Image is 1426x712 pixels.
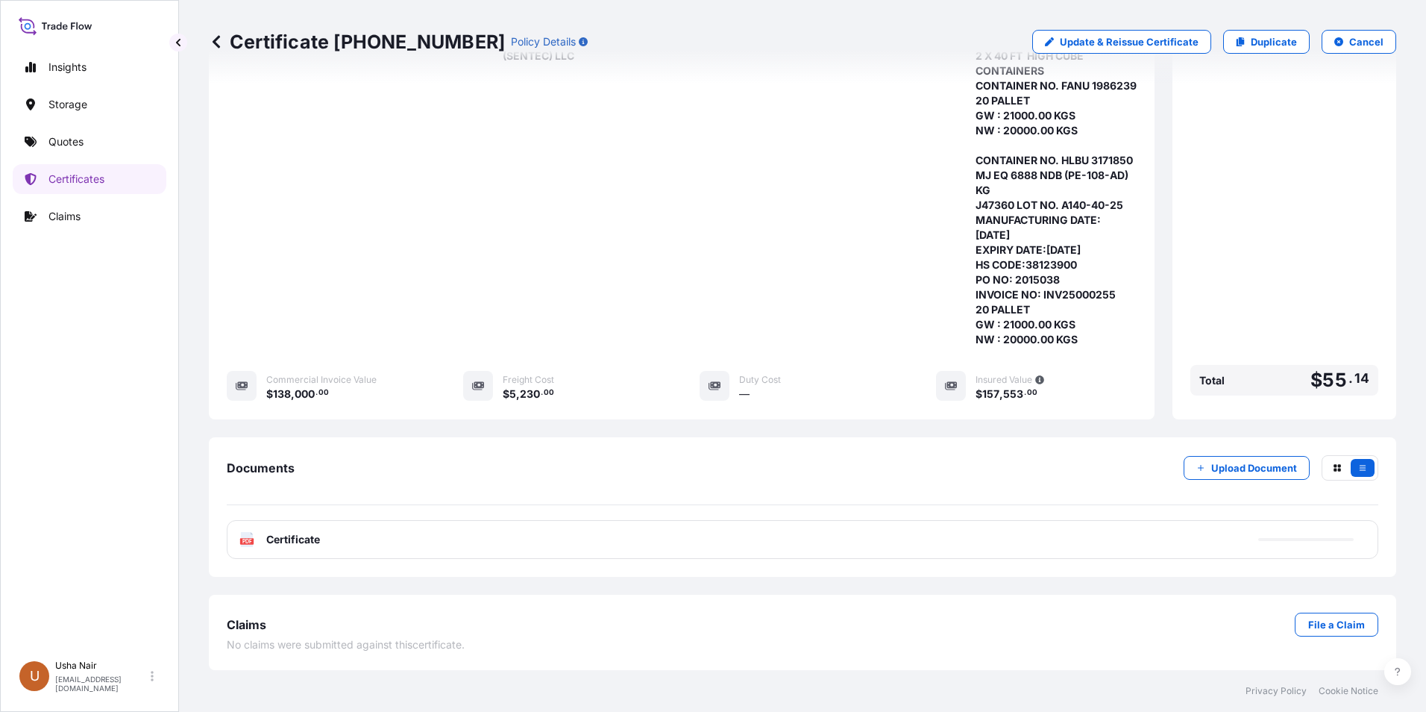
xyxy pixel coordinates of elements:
[520,389,540,399] span: 230
[503,389,509,399] span: $
[976,374,1032,386] span: Insured Value
[516,389,520,399] span: ,
[1322,371,1346,390] span: 55
[1308,617,1365,632] p: File a Claim
[227,460,295,475] span: Documents
[509,389,516,399] span: 5
[1246,685,1307,697] a: Privacy Policy
[48,209,81,224] p: Claims
[999,389,1003,399] span: ,
[13,90,166,119] a: Storage
[1032,30,1211,54] a: Update & Reissue Certificate
[1251,34,1297,49] p: Duplicate
[1310,371,1322,390] span: $
[1199,373,1225,388] span: Total
[242,539,252,544] text: PDF
[1003,389,1023,399] span: 553
[544,390,554,396] span: 00
[227,637,465,652] span: No claims were submitted against this certificate .
[315,390,318,396] span: .
[13,164,166,194] a: Certificates
[48,97,87,112] p: Storage
[976,19,1137,347] span: HAPAG BL NO. HLCUDX3250955916 2 X 40 FT HIGH CUBE CONTAINERS CONTAINER NO. FANU 1986239 20 PALLET...
[318,390,329,396] span: 00
[291,389,295,399] span: ,
[13,202,166,231] a: Claims
[295,389,315,399] span: 000
[48,60,87,75] p: Insights
[739,374,781,386] span: Duty Cost
[55,675,148,693] p: [EMAIL_ADDRESS][DOMAIN_NAME]
[48,134,84,149] p: Quotes
[266,389,273,399] span: $
[1184,456,1310,480] button: Upload Document
[976,389,982,399] span: $
[266,532,320,547] span: Certificate
[13,127,166,157] a: Quotes
[227,617,266,632] span: Claims
[273,389,291,399] span: 138
[1211,460,1297,475] p: Upload Document
[1319,685,1378,697] a: Cookie Notice
[266,374,377,386] span: Commercial Invoice Value
[48,172,104,187] p: Certificates
[1354,374,1369,383] span: 14
[541,390,543,396] span: .
[503,374,554,386] span: Freight Cost
[511,34,576,49] p: Policy Details
[1295,613,1378,637] a: File a Claim
[30,669,40,684] span: U
[55,660,148,672] p: Usha Nair
[209,30,505,54] p: Certificate [PHONE_NUMBER]
[1027,390,1037,396] span: 00
[982,389,999,399] span: 157
[1060,34,1199,49] p: Update & Reissue Certificate
[1348,374,1353,383] span: .
[1223,30,1310,54] a: Duplicate
[1349,34,1383,49] p: Cancel
[13,52,166,82] a: Insights
[739,387,750,402] span: —
[1024,390,1026,396] span: .
[1322,30,1396,54] button: Cancel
